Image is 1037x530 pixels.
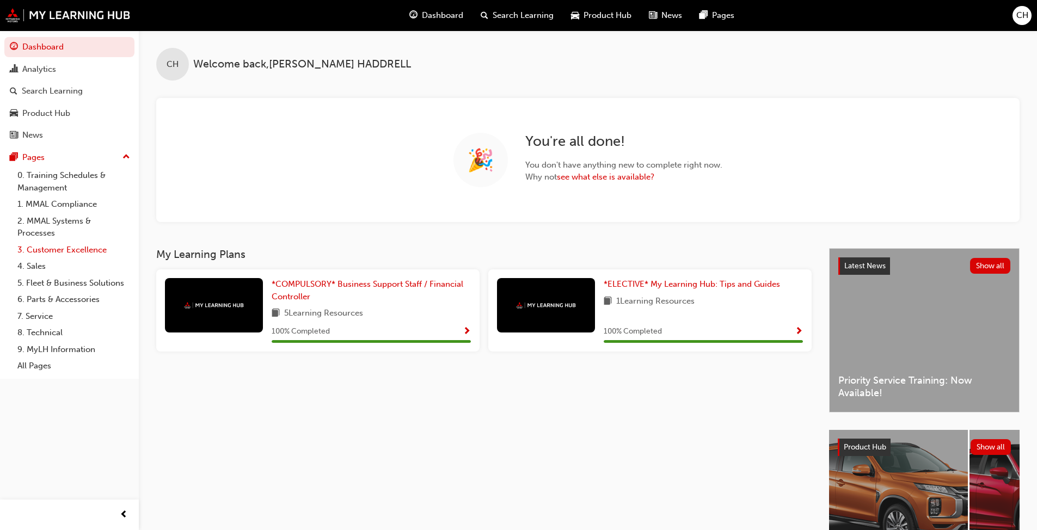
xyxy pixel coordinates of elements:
a: Dashboard [4,37,134,57]
a: guage-iconDashboard [401,4,472,27]
span: prev-icon [120,508,128,522]
a: 3. Customer Excellence [13,242,134,258]
span: search-icon [10,87,17,96]
h2: You ' re all done! [525,133,722,150]
button: Show all [971,439,1011,455]
div: Product Hub [22,107,70,120]
h3: My Learning Plans [156,248,812,261]
span: Pages [712,9,734,22]
button: DashboardAnalyticsSearch LearningProduct HubNews [4,35,134,147]
span: up-icon [122,150,130,164]
a: All Pages [13,358,134,374]
button: CH [1013,6,1032,25]
span: car-icon [571,9,579,22]
span: chart-icon [10,65,18,75]
span: *COMPULSORY* Business Support Staff / Financial Controller [272,279,463,301]
span: Search Learning [493,9,554,22]
span: Latest News [844,261,886,270]
span: book-icon [272,307,280,321]
span: CH [1016,9,1028,22]
a: see what else is available? [557,172,654,182]
a: 1. MMAL Compliance [13,196,134,213]
a: Analytics [4,59,134,79]
a: 0. Training Schedules & Management [13,167,134,196]
div: Pages [22,151,45,164]
span: 100 % Completed [272,325,330,338]
span: Product Hub [844,442,886,452]
a: *ELECTIVE* My Learning Hub: Tips and Guides [604,278,784,291]
span: Why not [525,171,722,183]
span: 1 Learning Resources [616,295,695,309]
img: mmal [516,302,576,309]
a: news-iconNews [640,4,691,27]
img: mmal [5,8,131,22]
a: 4. Sales [13,258,134,275]
img: mmal [184,302,244,309]
span: pages-icon [699,9,708,22]
a: 8. Technical [13,324,134,341]
div: Search Learning [22,85,83,97]
a: Latest NewsShow all [838,257,1010,275]
span: car-icon [10,109,18,119]
span: Show Progress [795,327,803,337]
div: News [22,129,43,141]
span: guage-icon [409,9,418,22]
span: News [661,9,682,22]
span: book-icon [604,295,612,309]
a: *COMPULSORY* Business Support Staff / Financial Controller [272,278,471,303]
span: news-icon [10,131,18,140]
button: Show Progress [463,325,471,338]
span: 100 % Completed [604,325,662,338]
span: search-icon [481,9,488,22]
a: 9. MyLH Information [13,341,134,358]
span: pages-icon [10,153,18,163]
a: car-iconProduct Hub [562,4,640,27]
div: Analytics [22,63,56,76]
button: Pages [4,147,134,168]
a: 5. Fleet & Business Solutions [13,275,134,292]
span: Dashboard [422,9,463,22]
span: CH [167,58,179,71]
a: Search Learning [4,81,134,101]
a: pages-iconPages [691,4,743,27]
span: 5 Learning Resources [284,307,363,321]
span: You don ' t have anything new to complete right now. [525,159,722,171]
a: 7. Service [13,308,134,325]
a: 6. Parts & Accessories [13,291,134,308]
span: news-icon [649,9,657,22]
span: *ELECTIVE* My Learning Hub: Tips and Guides [604,279,780,289]
a: 2. MMAL Systems & Processes [13,213,134,242]
span: Show Progress [463,327,471,337]
button: Show all [970,258,1011,274]
a: Product HubShow all [838,439,1011,456]
a: Latest NewsShow allPriority Service Training: Now Available! [829,248,1020,412]
span: Welcome back , [PERSON_NAME] HADDRELL [193,58,411,71]
a: Product Hub [4,103,134,124]
button: Show Progress [795,325,803,338]
a: News [4,125,134,145]
span: Priority Service Training: Now Available! [838,374,1010,399]
a: search-iconSearch Learning [472,4,562,27]
span: 🎉 [467,154,494,167]
span: guage-icon [10,42,18,52]
span: Product Hub [584,9,631,22]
